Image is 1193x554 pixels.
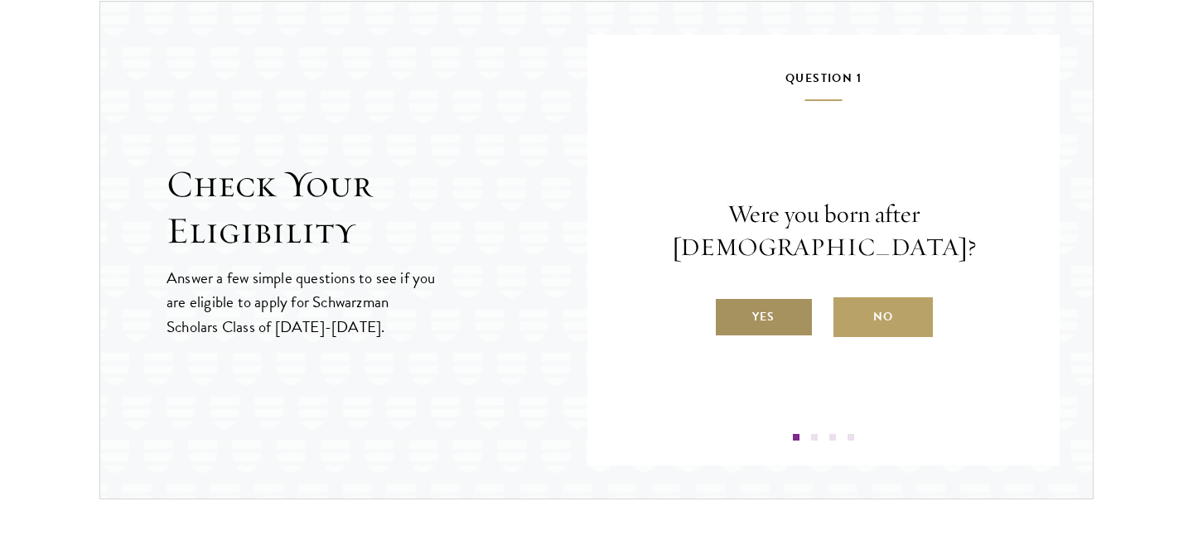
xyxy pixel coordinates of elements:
h2: Check Your Eligibility [167,161,587,254]
p: Were you born after [DEMOGRAPHIC_DATA]? [637,198,1010,264]
label: No [833,297,933,337]
label: Yes [714,297,814,337]
p: Answer a few simple questions to see if you are eligible to apply for Schwarzman Scholars Class o... [167,266,437,338]
h5: Question 1 [637,68,1010,101]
